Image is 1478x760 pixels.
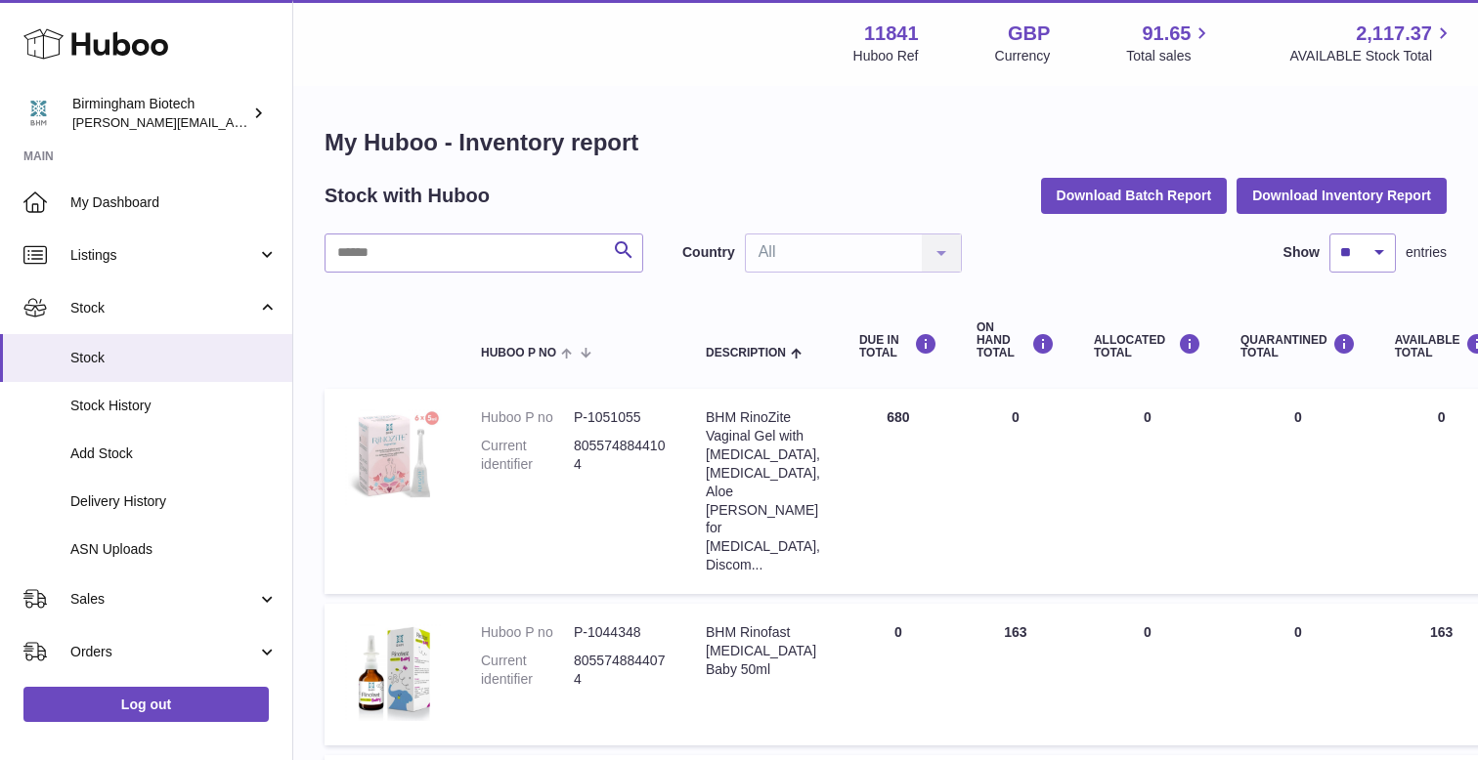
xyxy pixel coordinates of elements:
[1237,178,1447,213] button: Download Inventory Report
[70,444,278,463] span: Add Stock
[481,408,574,427] dt: Huboo P no
[344,408,442,506] img: product image
[1126,21,1213,65] a: 91.65 Total sales
[977,321,1055,360] div: ON HAND Total
[481,437,574,474] dt: Current identifier
[70,246,257,265] span: Listings
[481,652,574,689] dt: Current identifier
[682,243,735,262] label: Country
[574,408,667,427] dd: P-1051055
[853,47,919,65] div: Huboo Ref
[1294,624,1302,640] span: 0
[1126,47,1213,65] span: Total sales
[1283,243,1320,262] label: Show
[1142,21,1191,47] span: 91.65
[70,540,278,559] span: ASN Uploads
[840,389,957,594] td: 680
[574,437,667,474] dd: 8055748844104
[70,590,257,609] span: Sales
[70,643,257,661] span: Orders
[325,183,490,209] h2: Stock with Huboo
[1289,47,1455,65] span: AVAILABLE Stock Total
[70,397,278,415] span: Stock History
[72,114,392,130] span: [PERSON_NAME][EMAIL_ADDRESS][DOMAIN_NAME]
[70,299,257,317] span: Stock
[1074,604,1221,745] td: 0
[344,623,442,721] img: product image
[1074,389,1221,594] td: 0
[481,347,556,359] span: Huboo P no
[995,47,1051,65] div: Currency
[1094,333,1201,359] div: ALLOCATED Total
[574,652,667,689] dd: 8055748844074
[957,389,1074,594] td: 0
[325,127,1447,158] h1: My Huboo - Inventory report
[23,687,269,722] a: Log out
[1008,21,1050,47] strong: GBP
[706,623,820,679] div: BHM Rinofast [MEDICAL_DATA] Baby 50ml
[1289,21,1455,65] a: 2,117.37 AVAILABLE Stock Total
[1041,178,1228,213] button: Download Batch Report
[23,99,53,128] img: m.hsu@birminghambiotech.co.uk
[864,21,919,47] strong: 11841
[70,193,278,212] span: My Dashboard
[72,95,248,132] div: Birmingham Biotech
[1406,243,1447,262] span: entries
[574,623,667,642] dd: P-1044348
[1240,333,1356,359] div: QUARANTINED Total
[706,408,820,574] div: BHM RinoZite Vaginal Gel with [MEDICAL_DATA], [MEDICAL_DATA], Aloe [PERSON_NAME] for [MEDICAL_DAT...
[957,604,1074,745] td: 163
[1294,409,1302,425] span: 0
[859,333,937,359] div: DUE IN TOTAL
[70,349,278,367] span: Stock
[481,623,574,642] dt: Huboo P no
[706,347,786,359] span: Description
[70,492,278,511] span: Delivery History
[840,604,957,745] td: 0
[1356,21,1432,47] span: 2,117.37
